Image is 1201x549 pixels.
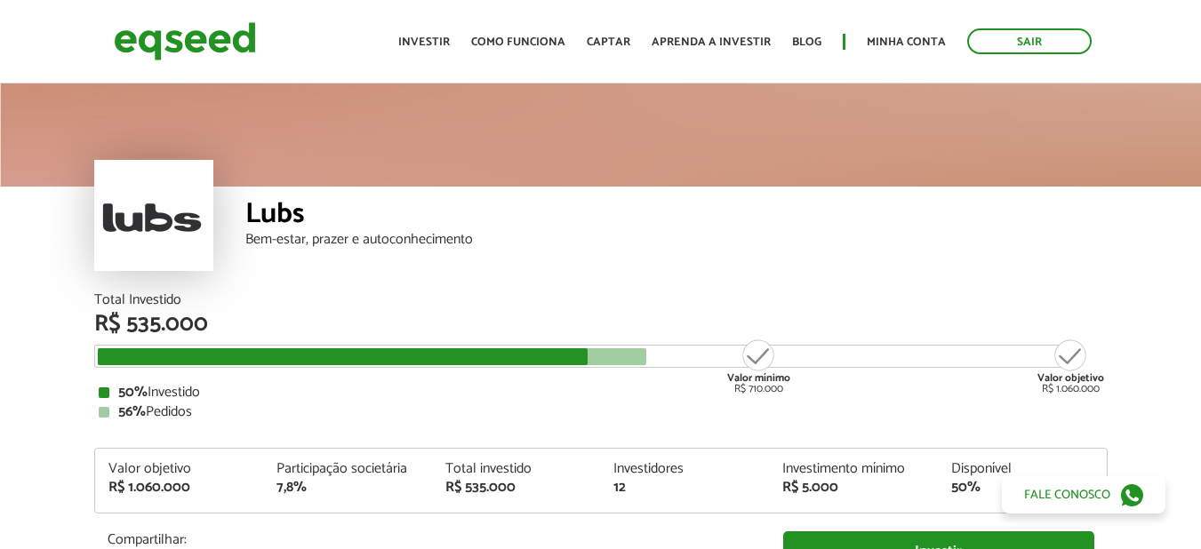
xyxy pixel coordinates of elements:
div: R$ 710.000 [725,338,792,394]
a: Captar [587,36,630,48]
a: Blog [792,36,821,48]
div: 12 [613,481,756,495]
div: Total investido [445,462,588,476]
div: Investimento mínimo [782,462,925,476]
strong: 56% [118,400,146,424]
div: R$ 1.060.000 [1037,338,1104,394]
div: R$ 5.000 [782,481,925,495]
a: Aprenda a investir [652,36,771,48]
div: Pedidos [99,405,1103,419]
strong: Valor objetivo [1037,370,1104,386]
div: R$ 535.000 [445,481,588,495]
div: R$ 1.060.000 [108,481,251,495]
strong: Valor mínimo [727,370,790,386]
div: Participação societária [276,462,419,476]
img: EqSeed [114,18,256,65]
div: Disponível [951,462,1093,476]
a: Investir [398,36,450,48]
div: R$ 535.000 [94,313,1108,336]
div: Total Investido [94,293,1108,307]
div: Bem-estar, prazer e autoconhecimento [245,233,1108,247]
p: Compartilhar: [108,531,757,548]
a: Sair [967,28,1092,54]
a: Minha conta [867,36,946,48]
a: Como funciona [471,36,565,48]
strong: 50% [118,380,148,404]
div: Investido [99,386,1103,400]
div: Lubs [245,200,1108,233]
div: 7,8% [276,481,419,495]
div: Investidores [613,462,756,476]
a: Fale conosco [1002,476,1165,513]
div: Valor objetivo [108,462,251,476]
